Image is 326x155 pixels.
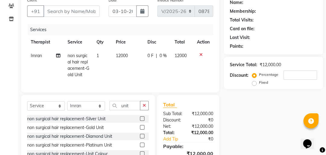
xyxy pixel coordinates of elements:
div: ₹12,000.00 [187,111,218,117]
span: non surgical hair replacement-Gold Unit [68,53,89,77]
input: Search by Name/Mobile/Email/Code [43,5,100,17]
th: Disc [144,35,171,49]
span: 12000 [116,53,128,58]
div: Card on file: [230,26,255,32]
div: Total: [159,130,187,136]
div: non surgical hair replacement-Diamond Unit [27,133,112,140]
span: 1 [97,53,99,58]
div: Discount: [230,72,248,79]
span: 0 F [147,53,154,59]
span: 12000 [174,53,186,58]
div: non surgical hair replacement-Platinum Unit [27,142,112,148]
input: Search or Scan [109,101,140,110]
div: Last Visit: [230,34,250,41]
div: ₹12,000.00 [187,130,218,136]
span: | [156,53,157,59]
span: Imran [31,53,42,58]
div: Membership: [230,8,256,15]
th: Action [193,35,213,49]
th: Total [171,35,193,49]
div: ₹12,000.00 [187,123,218,130]
div: Total Visits: [230,17,254,23]
th: Price [112,35,144,49]
div: ₹0 [193,136,218,142]
span: Total [163,102,177,108]
div: non surgical hair replacement-Gold Unit [27,124,104,131]
th: Service [64,35,93,49]
div: Payable: [159,143,218,150]
label: Fixed [259,80,268,85]
button: +91 [27,5,44,17]
th: Qty [93,35,112,49]
div: Net: [159,123,187,130]
div: non surgical hair replacement-Silver Unit [27,116,106,122]
label: Percentage [259,72,278,77]
div: Services [28,24,218,35]
a: Add Tip [159,136,193,142]
div: Service Total: [230,62,257,68]
iframe: chat widget [301,131,320,149]
div: Sub Total: [159,111,187,117]
div: Points: [230,43,243,50]
span: 0 % [160,53,167,59]
th: Therapist [27,35,64,49]
div: ₹0 [188,117,218,123]
div: Discount: [159,117,188,123]
div: ₹12,000.00 [260,62,281,68]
